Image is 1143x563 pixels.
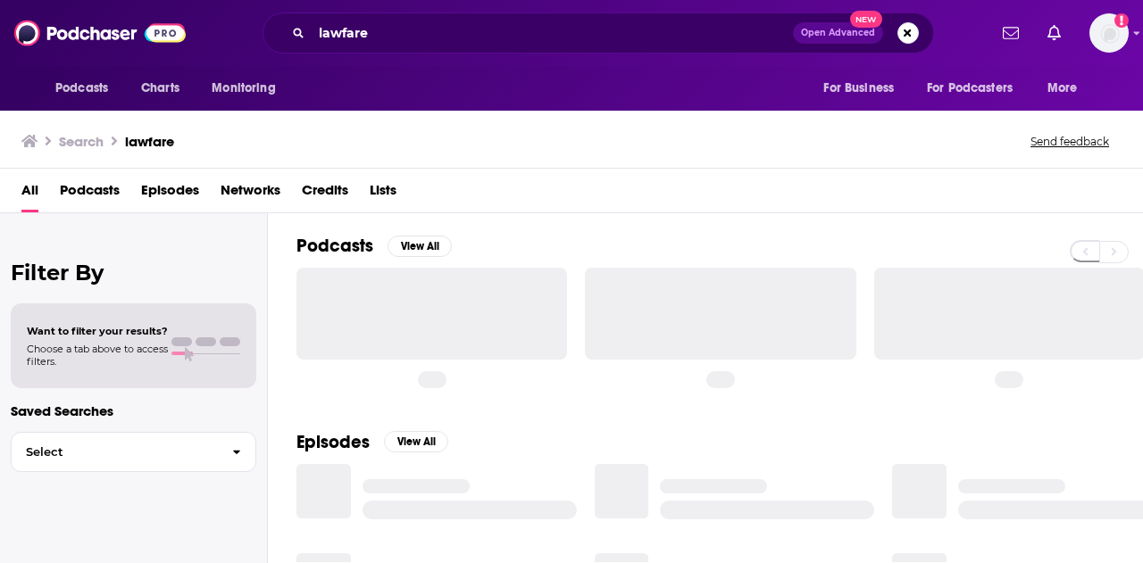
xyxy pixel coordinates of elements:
span: For Podcasters [927,76,1013,101]
a: EpisodesView All [296,431,448,453]
button: open menu [915,71,1039,105]
button: Select [11,432,256,472]
a: Credits [302,176,348,212]
h2: Filter By [11,260,256,286]
a: Show notifications dropdown [996,18,1026,48]
a: Show notifications dropdown [1040,18,1068,48]
button: View All [384,431,448,452]
a: Lists [370,176,396,212]
span: Podcasts [55,76,108,101]
span: More [1047,76,1078,101]
button: Send feedback [1025,134,1114,149]
img: User Profile [1089,13,1129,53]
span: Choose a tab above to access filters. [27,343,168,368]
p: Saved Searches [11,402,256,419]
button: open menu [43,71,131,105]
h3: Search [59,133,104,150]
a: Podcasts [60,176,120,212]
a: Networks [221,176,280,212]
span: Open Advanced [801,29,875,37]
button: open menu [1035,71,1100,105]
a: Charts [129,71,190,105]
span: Charts [141,76,179,101]
div: Search podcasts, credits, & more... [263,12,934,54]
button: Open AdvancedNew [793,22,883,44]
span: Logged in as megcassidy [1089,13,1129,53]
button: open menu [199,71,298,105]
button: Show profile menu [1089,13,1129,53]
span: For Business [823,76,894,101]
a: All [21,176,38,212]
button: open menu [811,71,916,105]
h2: Episodes [296,431,370,453]
span: Monitoring [212,76,275,101]
button: View All [388,236,452,257]
h2: Podcasts [296,235,373,257]
h3: lawfare [125,133,174,150]
span: New [850,11,882,28]
svg: Add a profile image [1114,13,1129,28]
span: Select [12,446,218,458]
a: Episodes [141,176,199,212]
span: Want to filter your results? [27,325,168,337]
a: PodcastsView All [296,235,452,257]
input: Search podcasts, credits, & more... [312,19,793,47]
img: Podchaser - Follow, Share and Rate Podcasts [14,16,186,50]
